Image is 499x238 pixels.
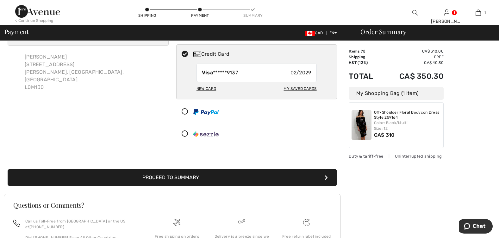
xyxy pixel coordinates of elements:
[243,13,262,18] div: Summary
[284,83,316,94] div: My Saved Cards
[13,202,331,208] h3: Questions or Comments?
[353,28,495,35] div: Order Summary
[349,48,383,54] td: Items ( )
[412,9,418,16] img: search the website
[349,66,383,87] td: Total
[190,13,209,18] div: Payment
[25,218,137,230] p: Call us Toll-Free from [GEOGRAPHIC_DATA] or the US at
[374,120,441,131] div: Color: Black/Multi Size: 12
[4,28,29,35] span: Payment
[202,70,213,76] strong: Visa
[238,219,245,226] img: Delivery is a breeze since we pay the duties!
[463,9,494,16] a: 1
[193,109,219,115] img: PayPal
[305,31,315,36] img: Canadian Dollar
[459,219,493,235] iframe: Opens a widget where you can chat to one of our agents
[15,5,60,18] img: 1ère Avenue
[303,219,310,226] img: Free shipping on orders over $99
[173,219,180,226] img: Free shipping on orders over $99
[349,153,444,159] div: Duty & tariff-free | Uninterrupted shipping
[362,49,364,53] span: 1
[476,9,481,16] img: My Bag
[193,50,333,58] div: Credit Card
[193,131,219,137] img: Sezzle
[383,66,444,87] td: CA$ 350.30
[383,54,444,60] td: Free
[484,10,486,16] span: 1
[444,9,449,16] img: My Info
[29,225,64,229] a: [PHONE_NUMBER]
[383,48,444,54] td: CA$ 310.00
[374,110,441,120] a: Off-Shoulder Floral Bodycon Dress Style 259164
[444,9,449,16] a: Sign In
[193,52,201,57] img: Credit Card
[305,31,325,35] span: CAD
[431,18,462,25] div: [PERSON_NAME]
[329,31,337,35] span: EN
[383,60,444,66] td: CA$ 40.30
[196,83,216,94] div: New Card
[349,87,444,100] div: My Shopping Bag (1 Item)
[13,220,20,227] img: call
[290,69,311,77] span: 02/2029
[349,60,383,66] td: HST (13%)
[374,132,395,138] span: CA$ 310
[352,110,371,140] img: Off-Shoulder Floral Bodycon Dress Style 259164
[20,48,169,96] div: [PERSON_NAME] [STREET_ADDRESS] [PERSON_NAME], [GEOGRAPHIC_DATA], [GEOGRAPHIC_DATA] L0M1J0
[8,169,337,186] button: Proceed to Summary
[349,54,383,60] td: Shipping
[15,18,53,23] div: < Continue Shopping
[138,13,157,18] div: Shipping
